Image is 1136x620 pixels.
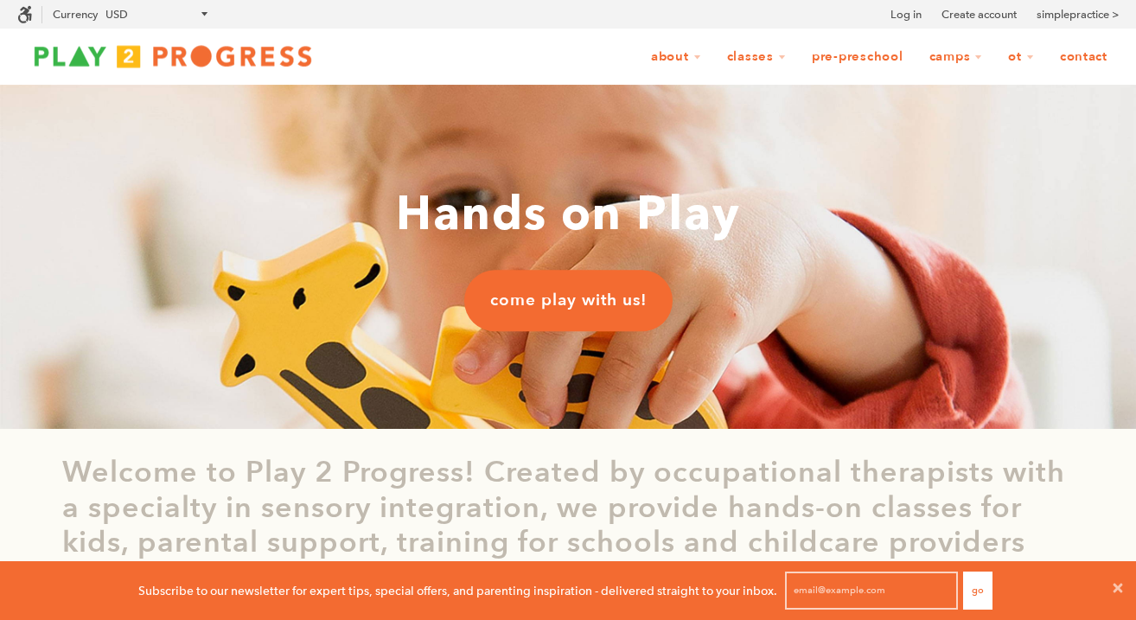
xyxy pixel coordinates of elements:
a: Contact [1049,41,1119,74]
label: Currency [53,8,98,21]
input: email@example.com [785,572,958,610]
a: Log in [890,6,922,23]
button: Go [963,572,992,610]
img: Play2Progress logo [17,39,329,74]
a: come play with us! [464,270,673,330]
a: OT [997,41,1045,74]
a: Create account [941,6,1017,23]
p: Subscribe to our newsletter for expert tips, special offers, and parenting inspiration - delivere... [138,581,777,600]
a: Pre-Preschool [801,41,915,74]
a: Classes [716,41,797,74]
p: Welcome to Play 2 Progress! Created by occupational therapists with a specialty in sensory integr... [62,455,1074,596]
a: About [640,41,712,74]
a: simplepractice > [1037,6,1119,23]
span: come play with us! [490,289,647,311]
a: Camps [918,41,994,74]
